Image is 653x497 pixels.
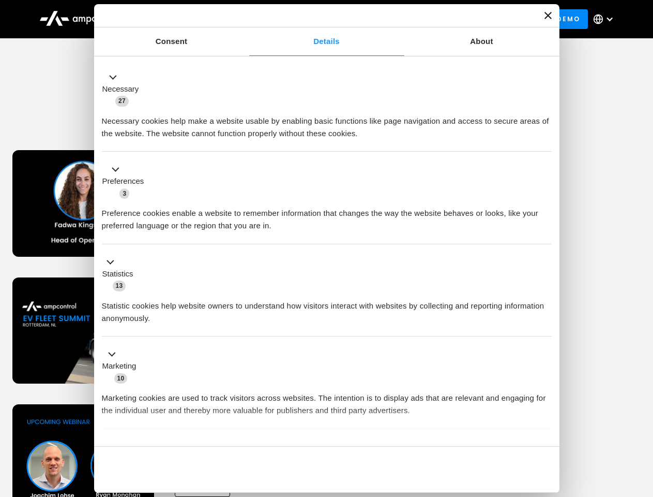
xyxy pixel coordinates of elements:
button: Preferences (3) [102,164,150,200]
button: Okay [403,455,551,485]
a: About [404,27,559,56]
button: Close banner [544,12,552,19]
div: Necessary cookies help make a website usable by enabling basic functions like page navigation and... [102,107,552,140]
div: Statistic cookies help website owners to understand how visitors interact with websites by collec... [102,292,552,325]
span: 2 [171,442,180,452]
label: Statistics [102,268,133,280]
h1: Upcoming Webinars [12,105,641,129]
span: 27 [115,96,129,106]
div: Marketing cookies are used to track visitors across websites. The intention is to display ads tha... [102,384,552,417]
label: Marketing [102,360,136,372]
a: Details [249,27,404,56]
div: Preference cookies enable a website to remember information that changes the way the website beha... [102,199,552,232]
label: Preferences [102,176,144,187]
button: Necessary (27) [102,71,145,107]
span: 13 [113,281,126,291]
span: 10 [114,373,128,384]
button: Statistics (13) [102,256,140,292]
label: Necessary [102,83,139,95]
a: Consent [94,27,249,56]
button: Unclassified (2) [102,441,187,454]
span: 3 [119,188,129,199]
button: Marketing (10) [102,348,143,385]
